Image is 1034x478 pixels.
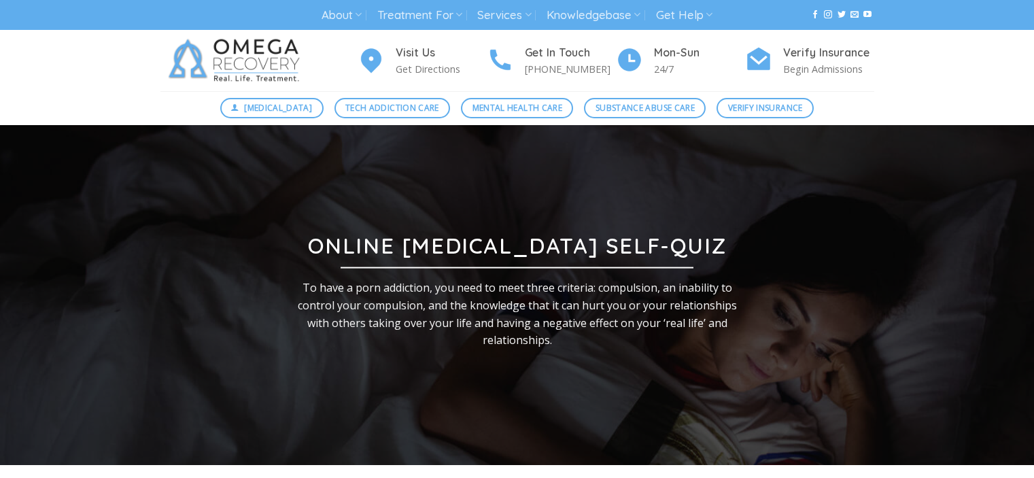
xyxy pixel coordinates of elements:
a: Knowledgebase [547,3,640,28]
a: About [322,3,362,28]
a: Visit Us Get Directions [358,44,487,78]
a: Get In Touch [PHONE_NUMBER] [487,44,616,78]
p: [PHONE_NUMBER] [525,61,616,77]
a: Verify Insurance Begin Admissions [745,44,874,78]
img: Omega Recovery [160,30,313,91]
span: [MEDICAL_DATA] [244,101,312,114]
h4: Verify Insurance [783,44,874,62]
a: Send us an email [850,10,859,20]
a: Follow on Facebook [811,10,819,20]
a: Substance Abuse Care [584,98,706,118]
a: Tech Addiction Care [334,98,451,118]
a: Mental Health Care [461,98,573,118]
p: To have a porn addiction, you need to meet three criteria: compulsion, an inability to control yo... [297,279,738,349]
strong: Online [MEDICAL_DATA] Self-Quiz [308,232,727,259]
span: Substance Abuse Care [596,101,695,114]
p: Begin Admissions [783,61,874,77]
a: Follow on Instagram [824,10,832,20]
a: Follow on YouTube [863,10,872,20]
h4: Visit Us [396,44,487,62]
span: Mental Health Care [472,101,562,114]
a: Follow on Twitter [838,10,846,20]
p: 24/7 [654,61,745,77]
a: Get Help [656,3,712,28]
a: Services [477,3,531,28]
h4: Mon-Sun [654,44,745,62]
a: Treatment For [377,3,462,28]
a: [MEDICAL_DATA] [220,98,324,118]
h4: Get In Touch [525,44,616,62]
span: Verify Insurance [728,101,803,114]
p: Get Directions [396,61,487,77]
a: Verify Insurance [717,98,814,118]
span: Tech Addiction Care [345,101,439,114]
